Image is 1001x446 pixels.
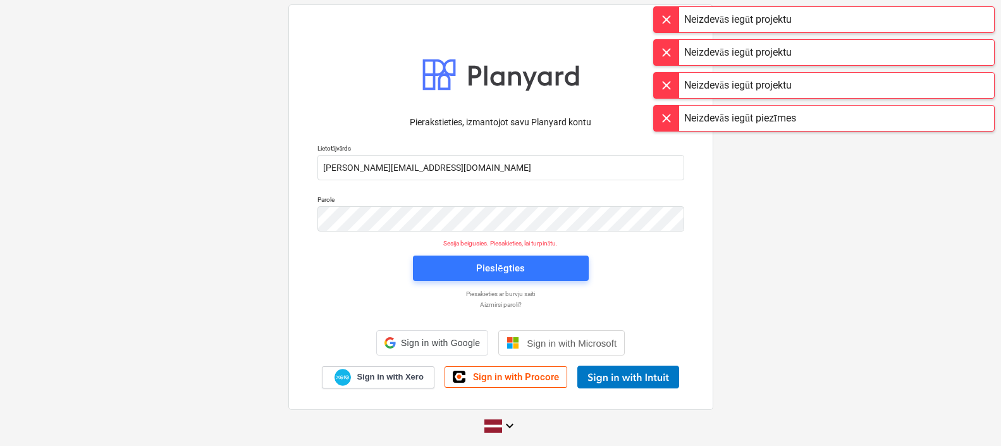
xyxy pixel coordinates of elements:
[310,239,692,247] p: Sesija beigusies. Piesakieties, lai turpinātu.
[317,144,684,155] p: Lietotājvārds
[476,260,524,276] div: Pieslēgties
[317,195,684,206] p: Parole
[322,366,434,388] a: Sign in with Xero
[317,155,684,180] input: Lietotājvārds
[684,45,792,60] div: Neizdevās iegūt projektu
[376,330,488,356] div: Sign in with Google
[401,338,480,348] span: Sign in with Google
[311,290,691,298] a: Piesakieties ar burvju saiti
[357,371,423,383] span: Sign in with Xero
[527,338,617,349] span: Sign in with Microsoft
[335,369,351,386] img: Xero logo
[473,371,559,383] span: Sign in with Procore
[502,418,517,433] i: keyboard_arrow_down
[413,256,589,281] button: Pieslēgties
[445,366,567,388] a: Sign in with Procore
[684,78,792,93] div: Neizdevās iegūt projektu
[311,300,691,309] a: Aizmirsi paroli?
[507,337,519,349] img: Microsoft logo
[684,12,792,27] div: Neizdevās iegūt projektu
[317,116,684,129] p: Pierakstieties, izmantojot savu Planyard kontu
[684,111,796,126] div: Neizdevās iegūt piezīmes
